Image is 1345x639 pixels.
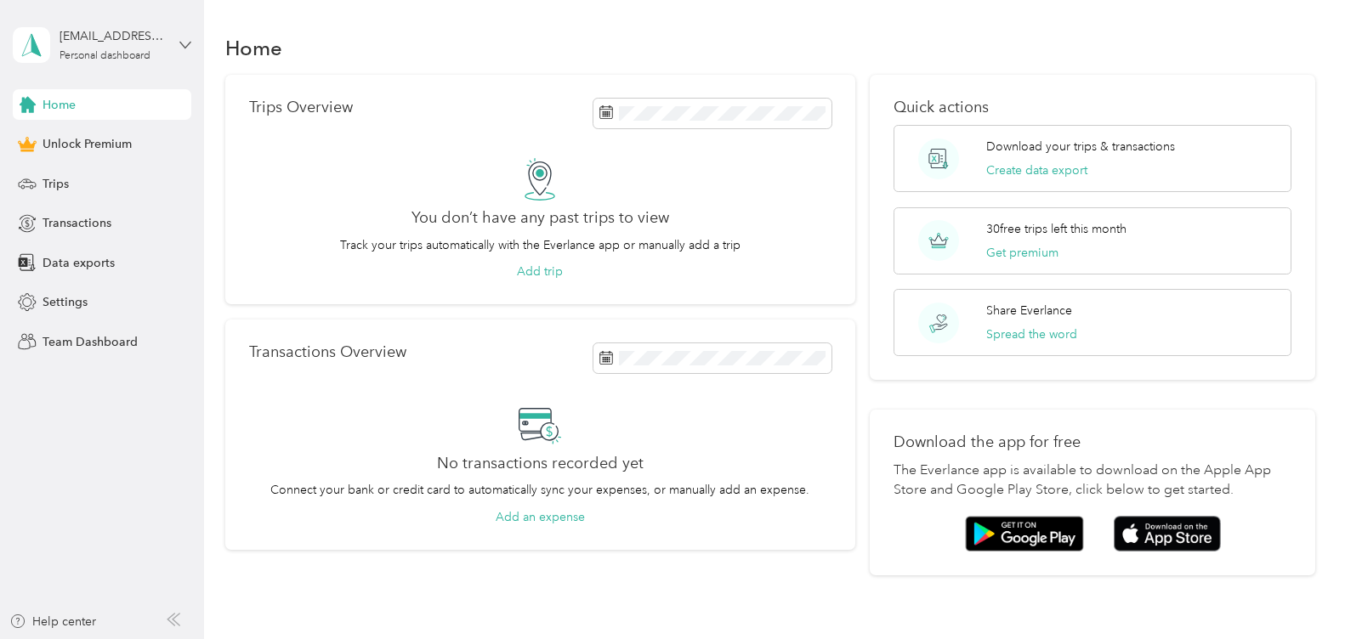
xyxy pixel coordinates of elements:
[986,302,1072,319] p: Share Everlance
[496,508,585,526] button: Add an expense
[60,51,150,61] div: Personal dashboard
[43,135,132,153] span: Unlock Premium
[340,236,741,254] p: Track your trips automatically with the Everlance app or manually add a trip
[986,244,1058,262] button: Get premium
[965,516,1084,551] img: Google play
[60,27,166,45] div: [EMAIL_ADDRESS][DOMAIN_NAME]
[249,343,406,361] p: Transactions Overview
[9,613,96,631] button: Help center
[986,325,1077,343] button: Spread the word
[986,220,1127,238] p: 30 free trips left this month
[1114,516,1221,552] img: App store
[270,481,809,499] p: Connect your bank or credit card to automatically sync your expenses, or manually add an expense.
[986,161,1087,179] button: Create data export
[894,461,1291,501] p: The Everlance app is available to download on the Apple App Store and Google Play Store, click be...
[517,263,563,280] button: Add trip
[411,209,669,227] h2: You don’t have any past trips to view
[43,293,88,311] span: Settings
[43,333,138,351] span: Team Dashboard
[894,99,1291,116] p: Quick actions
[225,39,282,57] h1: Home
[1250,544,1345,639] iframe: Everlance-gr Chat Button Frame
[986,138,1175,156] p: Download your trips & transactions
[43,214,111,232] span: Transactions
[894,433,1291,451] p: Download the app for free
[249,99,353,116] p: Trips Overview
[43,254,115,272] span: Data exports
[43,96,76,114] span: Home
[43,175,69,193] span: Trips
[437,455,644,472] h2: No transactions recorded yet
